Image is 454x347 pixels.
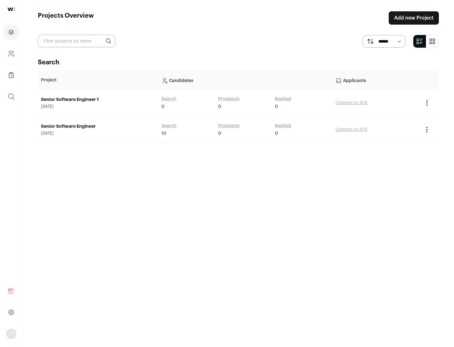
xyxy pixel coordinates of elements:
[218,123,240,129] a: Prospects
[38,58,439,67] h2: Search
[41,123,155,130] a: Senior Software Engineer
[423,126,431,133] button: Project Actions
[218,130,221,137] span: 0
[389,11,439,25] a: Add new Project
[4,46,19,61] a: Company and ATS Settings
[161,130,166,137] span: 10
[423,99,431,107] button: Project Actions
[161,123,177,129] a: Search
[335,74,417,86] p: Applicants
[8,8,15,11] img: wellfound-shorthand-0d5821cbd27db2630d0214b213865d53afaa358527fdda9d0ea32b1df1b89c2c.svg
[335,101,367,105] a: Connect to ATS
[38,35,115,47] input: Filter projects by name
[41,77,155,83] p: Project
[41,131,155,136] span: [DATE]
[335,127,367,132] a: Connect to ATS
[218,96,240,102] a: Prospects
[275,96,291,102] a: Replied
[275,123,291,129] a: Replied
[161,96,177,102] a: Search
[4,25,19,40] a: Projects
[41,104,155,109] span: [DATE]
[6,329,16,339] button: Open dropdown
[38,11,94,25] h1: Projects Overview
[161,74,329,86] p: Candidates
[218,103,221,110] span: 0
[161,103,165,110] span: 0
[6,329,16,339] img: nopic.png
[4,68,19,83] a: Company Lists
[275,130,278,137] span: 0
[41,97,155,103] a: Senior Software Engineer 1
[275,103,278,110] span: 0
